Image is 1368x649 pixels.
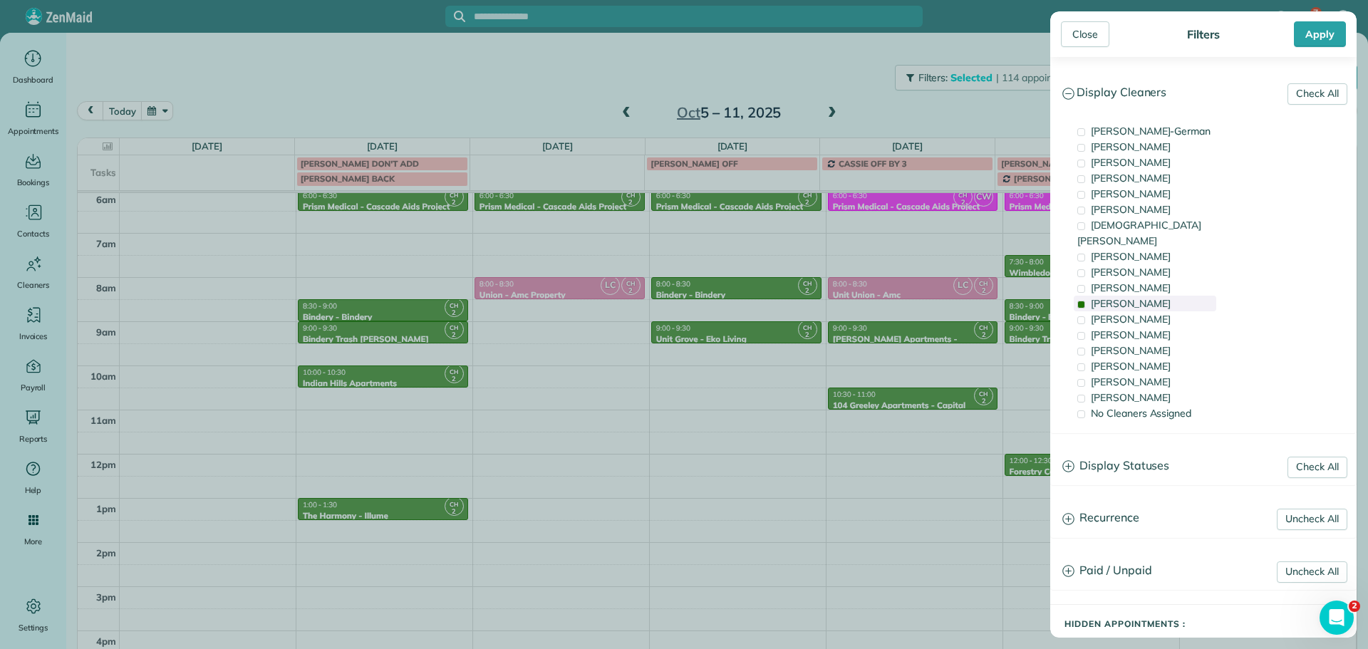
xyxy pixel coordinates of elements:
[1091,407,1191,420] span: No Cleaners Assigned
[1091,281,1171,294] span: [PERSON_NAME]
[1051,75,1356,111] a: Display Cleaners
[1183,27,1224,41] div: Filters
[1294,21,1346,47] div: Apply
[1064,619,1357,628] h5: Hidden Appointments :
[1287,83,1347,105] a: Check All
[1091,125,1211,137] span: [PERSON_NAME]-German
[1051,448,1356,484] a: Display Statuses
[1091,140,1171,153] span: [PERSON_NAME]
[1091,375,1171,388] span: [PERSON_NAME]
[1349,601,1360,612] span: 2
[1091,391,1171,404] span: [PERSON_NAME]
[1091,360,1171,373] span: [PERSON_NAME]
[1277,561,1347,583] a: Uncheck All
[1320,601,1354,635] iframe: Intercom live chat
[1072,636,1106,649] b: [DATE]
[1077,219,1201,247] span: [DEMOGRAPHIC_DATA][PERSON_NAME]
[1091,344,1171,357] span: [PERSON_NAME]
[1091,250,1171,263] span: [PERSON_NAME]
[1091,156,1171,169] span: [PERSON_NAME]
[1091,328,1171,341] span: [PERSON_NAME]
[1051,553,1356,589] a: Paid / Unpaid
[1061,21,1109,47] div: Close
[1091,266,1171,279] span: [PERSON_NAME]
[1277,509,1347,530] a: Uncheck All
[1091,172,1171,185] span: [PERSON_NAME]
[1051,500,1356,536] a: Recurrence
[1091,313,1171,326] span: [PERSON_NAME]
[1091,203,1171,216] span: [PERSON_NAME]
[1091,187,1171,200] span: [PERSON_NAME]
[1287,457,1347,478] a: Check All
[1091,297,1171,310] span: [PERSON_NAME]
